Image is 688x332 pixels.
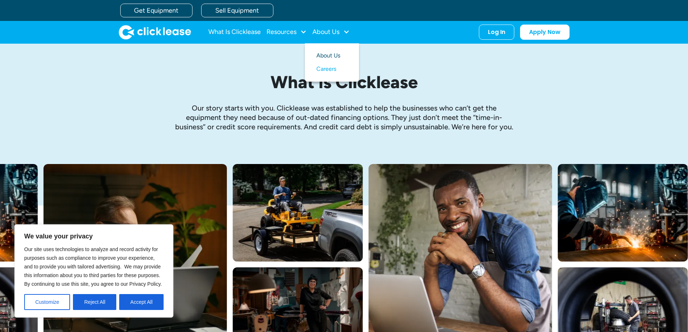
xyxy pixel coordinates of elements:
img: Man with hat and blue shirt driving a yellow lawn mower onto a trailer [233,164,363,262]
p: We value your privacy [24,232,164,241]
h1: What is Clicklease [174,73,514,92]
div: Resources [267,25,307,39]
a: About Us [316,49,347,62]
span: Our site uses technologies to analyze and record activity for purposes such as compliance to impr... [24,246,162,287]
a: Get Equipment [120,4,192,17]
a: Sell Equipment [201,4,273,17]
button: Reject All [73,294,116,310]
a: home [119,25,191,39]
button: Accept All [119,294,164,310]
div: Log In [488,29,505,36]
img: Clicklease logo [119,25,191,39]
a: What Is Clicklease [208,25,261,39]
button: Customize [24,294,70,310]
img: A welder in a large mask working on a large pipe [558,164,688,262]
a: Careers [316,62,347,76]
nav: About Us [305,43,359,82]
div: We value your privacy [14,224,173,318]
p: Our story starts with you. Clicklease was established to help the businesses who can’t get the eq... [174,103,514,131]
div: About Us [312,25,350,39]
a: Apply Now [520,25,570,40]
